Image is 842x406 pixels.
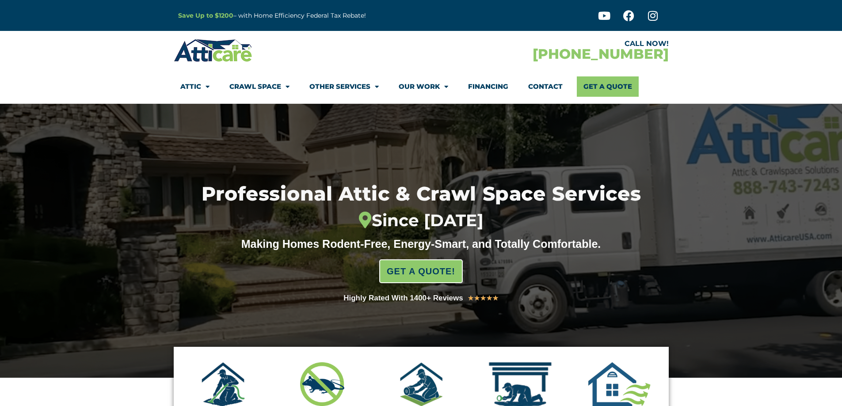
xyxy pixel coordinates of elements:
[399,76,448,97] a: Our Work
[156,184,686,230] h1: Professional Attic & Crawl Space Services
[309,76,379,97] a: Other Services
[225,237,618,250] div: Making Homes Rodent-Free, Energy-Smart, and Totally Comfortable.
[387,262,455,280] span: GET A QUOTE!
[180,76,662,97] nav: Menu
[343,292,463,304] div: Highly Rated With 1400+ Reviews
[178,11,233,19] a: Save Up to $1200
[486,292,492,304] i: ★
[468,292,499,304] div: 5/5
[468,76,508,97] a: Financing
[178,11,465,21] p: – with Home Efficiency Federal Tax Rebate!
[492,292,499,304] i: ★
[474,292,480,304] i: ★
[528,76,563,97] a: Contact
[180,76,210,97] a: Attic
[468,292,474,304] i: ★
[421,40,669,47] div: CALL NOW!
[480,292,486,304] i: ★
[156,211,686,231] div: Since [DATE]
[229,76,290,97] a: Crawl Space
[577,76,639,97] a: Get A Quote
[379,259,463,283] a: GET A QUOTE!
